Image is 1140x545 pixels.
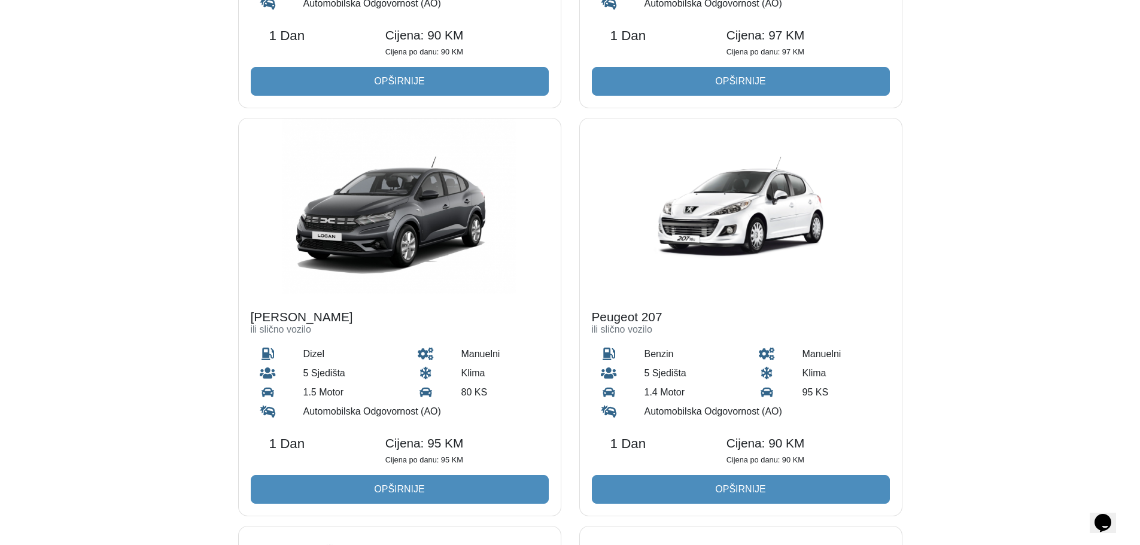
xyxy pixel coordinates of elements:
[251,67,549,96] button: Opširnije
[718,46,880,57] div: Cijena po danu: 97 KM
[260,26,376,46] div: 1 Dan
[580,118,902,298] img: Peugeot 207
[294,383,400,402] div: 1.5 Motor
[718,454,880,465] div: Cijena po danu: 90 KM
[718,434,880,454] div: Cijena: 90 KM
[793,383,898,402] div: 95 KS
[592,67,890,96] button: Opširnije
[636,402,899,421] div: Automobilska Odgovornost (AO)
[251,310,549,325] h4: [PERSON_NAME]
[452,364,557,383] div: Klima
[636,345,741,364] div: benzin
[294,402,558,421] div: Automobilska Odgovornost (AO)
[793,364,898,383] div: Klima
[718,26,880,46] div: Cijena: 97 KM
[260,434,376,454] div: 1 Dan
[239,118,561,298] img: Dacia Logan
[376,46,539,57] div: Cijena po danu: 90 KM
[636,364,741,383] div: 5 Sjedišta
[579,118,902,516] a: Peugeot 207 Peugeot 207 ili slično vozilo benzin manuelni 5 Sjedišta Klima 1.4 Motor 95 KS Automo...
[376,434,539,454] div: Cijena: 95 KM
[294,345,400,364] div: dizel
[601,26,718,46] div: 1 Dan
[452,383,557,402] div: 80 KS
[376,26,539,46] div: Cijena: 90 KM
[238,118,561,516] a: Dacia Logan [PERSON_NAME] ili slično vozilo dizel manuelni 5 Sjedišta Klima 1.5 Motor 80 KS Autom...
[592,475,890,504] button: Opširnije
[592,310,890,325] h4: Peugeot 207
[294,364,400,383] div: 5 Sjedišta
[601,434,718,454] div: 1 Dan
[793,345,898,364] div: manuelni
[1090,497,1128,533] iframe: chat widget
[636,383,741,402] div: 1.4 Motor
[376,454,539,465] div: Cijena po danu: 95 KM
[452,345,557,364] div: manuelni
[592,324,890,335] h6: ili slično vozilo
[251,475,549,504] button: Opširnije
[251,324,549,335] h6: ili slično vozilo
